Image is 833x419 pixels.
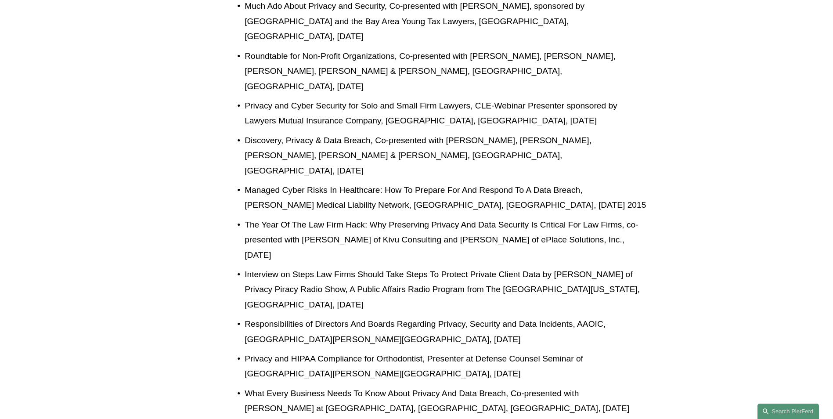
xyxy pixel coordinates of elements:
[245,133,647,179] p: Discovery, Privacy & Data Breach, Co-presented with [PERSON_NAME], [PERSON_NAME], [PERSON_NAME], ...
[757,404,819,419] a: Search this site
[245,267,647,313] p: Interview on Steps Law Firms Should Take Steps To Protect Private Client Data by [PERSON_NAME] of...
[245,49,647,94] p: Roundtable for Non-Profit Organizations, Co-presented with [PERSON_NAME], [PERSON_NAME], [PERSON_...
[245,317,647,347] p: Responsibilities of Directors And Boards Regarding Privacy, Security and Data Incidents, AAOIC, [...
[245,217,647,263] p: The Year Of The Law Firm Hack: Why Preserving Privacy And Data Security Is Critical For Law Firms...
[245,351,647,382] p: Privacy and HIPAA Compliance for Orthodontist, Presenter at Defense Counsel Seminar of [GEOGRAPHI...
[245,386,647,416] p: What Every Business Needs To Know About Privacy And Data Breach, Co-presented with [PERSON_NAME] ...
[245,183,647,213] p: Managed Cyber Risks In Healthcare: How To Prepare For And Respond To A Data Breach, [PERSON_NAME]...
[245,98,647,129] p: Privacy and Cyber Security for Solo and Small Firm Lawyers, CLE-Webinar Presenter sponsored by La...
